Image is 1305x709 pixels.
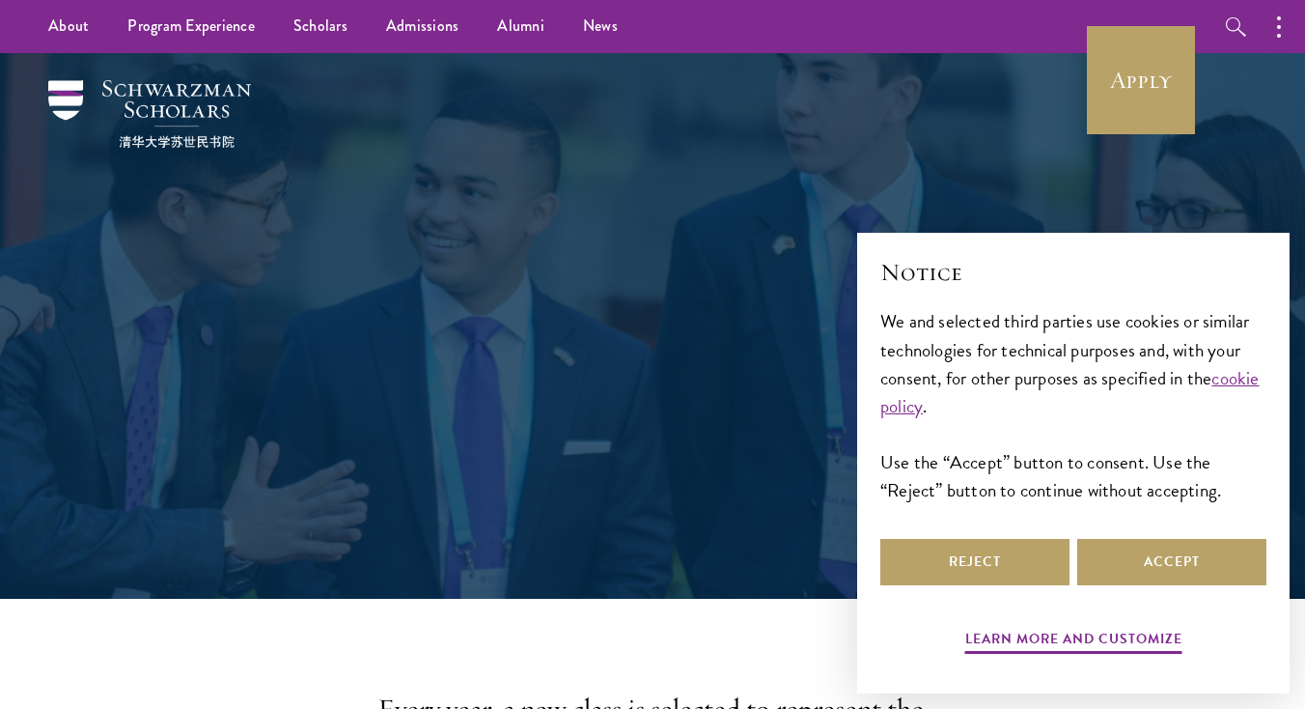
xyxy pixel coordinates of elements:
button: Reject [880,539,1069,585]
h2: Notice [880,256,1266,289]
div: We and selected third parties use cookies or similar technologies for technical purposes and, wit... [880,307,1266,503]
button: Accept [1077,539,1266,585]
img: Schwarzman Scholars [48,80,251,148]
a: Apply [1087,26,1195,134]
button: Learn more and customize [965,627,1182,657]
a: cookie policy [880,364,1260,420]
